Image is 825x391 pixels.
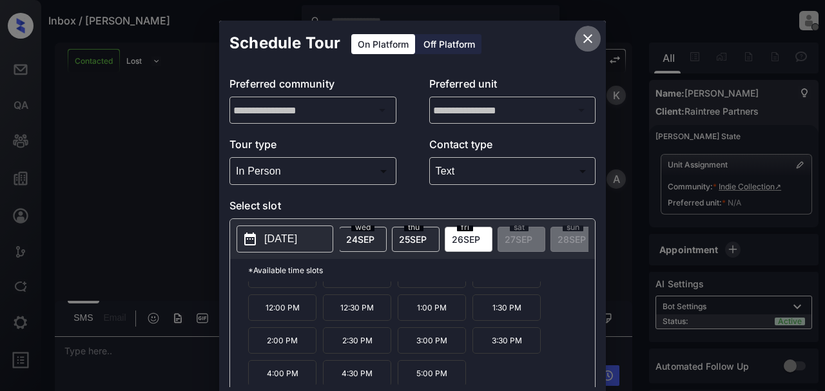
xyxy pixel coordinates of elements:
p: 1:30 PM [472,294,541,321]
p: Tour type [229,137,396,157]
p: 2:00 PM [248,327,316,354]
p: Select slot [229,198,596,218]
h2: Schedule Tour [219,21,351,66]
p: 5:00 PM [398,360,466,386]
p: 3:00 PM [398,327,466,354]
div: date-select [445,227,492,252]
span: thu [404,224,423,231]
span: fri [457,224,473,231]
p: Contact type [429,137,596,157]
span: 26 SEP [452,234,480,245]
span: 25 SEP [399,234,427,245]
div: Off Platform [417,34,481,54]
div: date-select [392,227,440,252]
button: close [575,26,601,52]
div: In Person [233,160,393,182]
div: Text [432,160,593,182]
p: 4:00 PM [248,360,316,386]
p: 1:00 PM [398,294,466,321]
div: date-select [339,227,387,252]
p: 12:00 PM [248,294,316,321]
p: *Available time slots [248,259,595,281]
p: Preferred community [229,76,396,97]
div: On Platform [351,34,415,54]
p: [DATE] [264,231,297,247]
p: Preferred unit [429,76,596,97]
span: wed [351,224,374,231]
span: 24 SEP [346,234,374,245]
button: [DATE] [237,225,333,253]
p: 12:30 PM [323,294,391,321]
p: 2:30 PM [323,327,391,354]
p: 3:30 PM [472,327,541,354]
p: 4:30 PM [323,360,391,386]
